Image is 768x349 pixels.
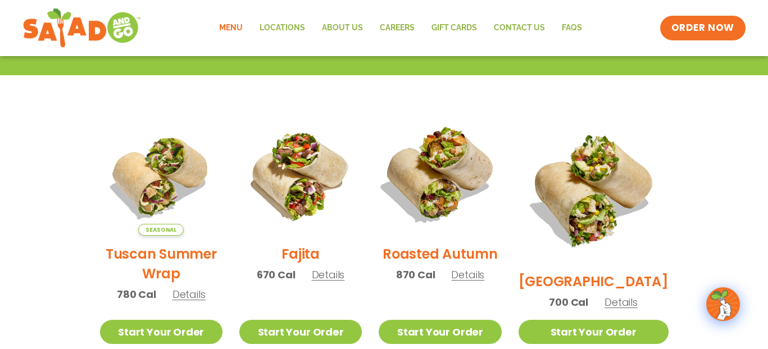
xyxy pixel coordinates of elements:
nav: Menu [211,15,590,41]
img: Product photo for Tuscan Summer Wrap [100,113,222,236]
a: Start Your Order [379,320,501,344]
img: new-SAG-logo-768×292 [22,6,141,50]
a: About Us [313,15,371,41]
a: ORDER NOW [660,16,746,40]
a: Menu [211,15,251,41]
span: Details [451,268,484,282]
img: wpChatIcon [707,288,739,320]
span: ORDER NOW [671,21,734,35]
span: 780 Cal [117,287,156,302]
a: Start Your Order [100,320,222,344]
span: Details [312,268,345,282]
img: Product photo for BBQ Ranch Wrap [519,113,669,263]
a: Locations [251,15,313,41]
a: FAQs [553,15,590,41]
h2: Tuscan Summer Wrap [100,244,222,283]
span: Details [172,287,206,301]
a: Start Your Order [519,320,669,344]
span: Details [605,295,638,309]
a: Contact Us [485,15,553,41]
span: 700 Cal [549,295,588,310]
h2: Roasted Autumn [383,244,498,264]
span: Seasonal [138,224,184,236]
img: Product photo for Fajita Wrap [239,113,362,236]
a: GIFT CARDS [423,15,485,41]
span: 670 Cal [257,267,296,282]
h2: Fajita [281,244,320,264]
span: 870 Cal [396,267,435,282]
img: Product photo for Roasted Autumn Wrap [368,103,512,246]
a: Careers [371,15,423,41]
a: Start Your Order [239,320,362,344]
h2: [GEOGRAPHIC_DATA] [519,272,669,291]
